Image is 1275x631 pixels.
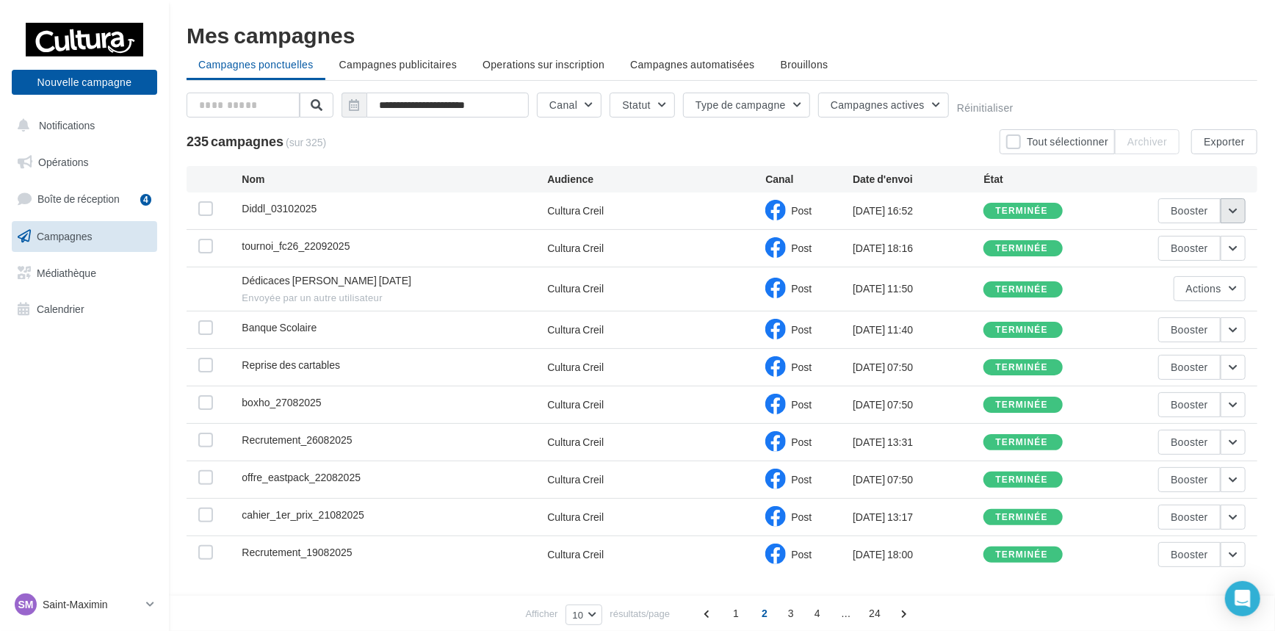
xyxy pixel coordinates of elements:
span: Brouillons [781,58,828,71]
button: Nouvelle campagne [12,70,157,95]
span: Reprise des cartables [242,358,340,371]
div: 4 [140,194,151,206]
div: Cultura Creil [547,360,604,375]
button: Réinitialiser [957,102,1014,114]
div: Date d'envoi [853,172,983,187]
div: Cultura Creil [547,322,604,337]
span: Post [791,204,812,217]
div: terminée [995,363,1048,372]
div: terminée [995,550,1048,560]
button: Notifications [9,110,154,141]
button: Exporter [1191,129,1257,154]
span: boxho_27082025 [242,396,321,408]
span: Operations sur inscription [483,58,604,71]
span: Calendrier [37,303,84,315]
button: Statut [610,93,675,118]
button: Actions [1174,276,1246,301]
div: terminée [995,438,1048,447]
div: [DATE] 07:50 [853,360,983,375]
span: tournoi_fc26_22092025 [242,239,350,252]
span: Campagnes automatisées [630,58,754,71]
span: offre_eastpack_22082025 [242,471,361,483]
span: Dédicaces JF Jung septembre 2025 [242,274,411,286]
div: [DATE] 11:40 [853,322,983,337]
div: Cultura Creil [547,281,604,296]
span: Notifications [39,119,95,131]
div: Open Intercom Messenger [1225,581,1260,616]
span: Opérations [38,156,88,168]
div: terminée [995,206,1048,216]
span: 4 [806,602,829,625]
a: Médiathèque [9,258,160,289]
div: Canal [765,172,853,187]
div: terminée [995,285,1048,295]
span: cahier_1er_prix_21082025 [242,508,364,521]
span: 3 [779,602,803,625]
div: Cultura Creil [547,397,604,412]
span: 235 campagnes [187,133,283,149]
span: Post [791,323,812,336]
span: 10 [572,609,583,621]
div: [DATE] 13:17 [853,510,983,524]
button: Booster [1158,542,1221,567]
span: Banque Scolaire [242,321,317,333]
div: [DATE] 18:00 [853,547,983,562]
div: Audience [547,172,765,187]
span: Recrutement_19082025 [242,546,352,558]
span: Post [791,511,812,523]
span: Envoyée par un autre utilisateur [242,292,547,305]
span: 24 [863,602,886,625]
span: Post [791,361,812,373]
span: Post [791,548,812,560]
span: (sur 325) [286,135,326,150]
div: Nom [242,172,547,187]
button: Booster [1158,467,1221,492]
button: Booster [1158,198,1221,223]
div: État [983,172,1114,187]
span: SM [18,597,34,612]
div: terminée [995,475,1048,485]
div: [DATE] 07:50 [853,472,983,487]
div: Mes campagnes [187,24,1257,46]
div: Cultura Creil [547,435,604,450]
a: Campagnes [9,221,160,252]
span: Boîte de réception [37,192,120,205]
span: Campagnes actives [831,98,925,111]
button: Booster [1158,355,1221,380]
button: 10 [566,605,602,625]
div: [DATE] 11:50 [853,281,983,296]
a: SM Saint-Maximin [12,591,157,619]
div: Cultura Creil [547,547,604,562]
span: résultats/page [610,607,671,621]
div: [DATE] 07:50 [853,397,983,412]
span: 1 [724,602,748,625]
div: Cultura Creil [547,241,604,256]
div: Cultura Creil [547,472,604,487]
div: terminée [995,400,1048,410]
a: Boîte de réception4 [9,183,160,214]
div: Cultura Creil [547,203,604,218]
p: Saint-Maximin [43,597,140,612]
span: Post [791,282,812,295]
div: [DATE] 13:31 [853,435,983,450]
span: Actions [1186,282,1221,295]
a: Calendrier [9,294,160,325]
button: Booster [1158,505,1221,530]
span: ... [834,602,858,625]
button: Booster [1158,317,1221,342]
span: 2 [753,602,776,625]
span: Post [791,473,812,486]
span: Médiathèque [37,266,96,278]
div: terminée [995,244,1048,253]
button: Booster [1158,430,1221,455]
button: Type de campagne [683,93,810,118]
span: Campagnes [37,230,93,242]
span: Campagnes publicitaires [339,58,457,71]
button: Booster [1158,236,1221,261]
button: Archiver [1115,129,1180,154]
div: [DATE] 18:16 [853,241,983,256]
button: Tout sélectionner [1000,129,1115,154]
span: Recrutement_26082025 [242,433,352,446]
div: Cultura Creil [547,510,604,524]
span: Post [791,398,812,411]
